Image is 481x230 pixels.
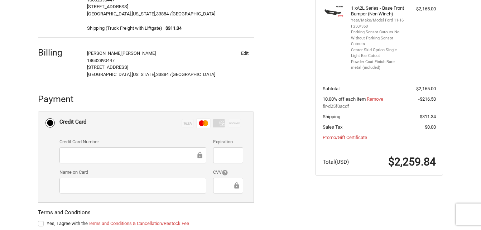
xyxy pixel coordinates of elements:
[87,64,128,70] span: [STREET_ADDRESS]
[213,138,243,145] label: Expiration
[87,58,115,63] span: 18632890447
[323,114,340,119] span: Shipping
[351,59,406,71] li: Powder Coat Finish Bare metal (included)
[87,51,121,56] span: [PERSON_NAME]
[425,124,436,130] span: $0.00
[132,11,156,16] span: [US_STATE],
[351,29,406,47] li: Parking Sensor Cutouts No - Without Parking Sensor Cutouts
[235,48,254,58] button: Edit
[416,86,436,91] span: $2,165.00
[323,135,367,140] a: Promo/Gift Certificate
[88,221,189,226] a: Terms and Conditions & Cancellation/Restock Fee
[59,116,86,128] div: Credit Card
[323,159,349,165] span: Total (USD)
[323,103,436,110] span: fir-d25f0acdf
[156,11,172,16] span: 33884 /
[172,11,215,16] span: [GEOGRAPHIC_DATA]
[323,96,367,102] span: 10.00% off each item
[408,5,436,13] div: $2,165.00
[87,72,132,77] span: [GEOGRAPHIC_DATA],
[59,169,206,176] label: Name on Card
[420,114,436,119] span: $311.34
[323,124,342,130] span: Sales Tax
[59,138,206,145] label: Credit Card Number
[351,18,406,29] li: Year/Make/Model Ford 11-16 F250/350
[121,51,156,56] span: [PERSON_NAME]
[87,25,162,32] span: Shipping (Truck Freight with Liftgate)
[213,169,243,176] label: CVV
[162,25,182,32] span: $311.34
[388,155,436,168] span: $2,259.84
[47,221,189,226] span: Yes, I agree with the
[87,11,132,16] span: [GEOGRAPHIC_DATA],
[351,5,406,17] h4: 1 x A2L Series - Base Front Bumper (Non Winch)
[132,72,156,77] span: [US_STATE],
[172,72,215,77] span: [GEOGRAPHIC_DATA]
[38,94,80,105] h2: Payment
[38,209,91,220] legend: Terms and Conditions
[38,47,80,58] h2: Billing
[323,86,340,91] span: Subtotal
[87,4,128,9] span: [STREET_ADDRESS]
[351,47,406,59] li: Center Skid Option Single Light Bar Cutout
[367,96,383,102] a: Remove
[156,72,172,77] span: 33884 /
[418,96,436,102] span: -$216.50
